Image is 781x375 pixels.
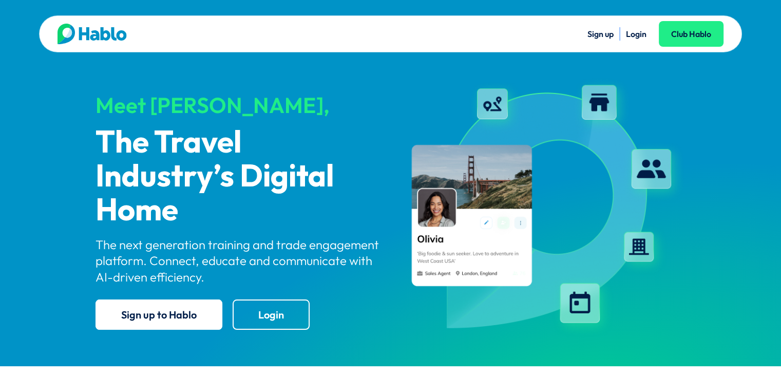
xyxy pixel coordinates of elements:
img: hablo-profile-image [399,77,686,339]
a: Sign up [587,29,614,39]
p: The Travel Industry’s Digital Home [96,126,382,228]
a: Club Hablo [659,21,723,47]
div: Meet [PERSON_NAME], [96,93,382,117]
a: Sign up to Hablo [96,299,222,330]
img: Hablo logo main 2 [58,24,127,44]
a: Login [233,299,310,330]
a: Login [626,29,646,39]
p: The next generation training and trade engagement platform. Connect, educate and communicate with... [96,237,382,285]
